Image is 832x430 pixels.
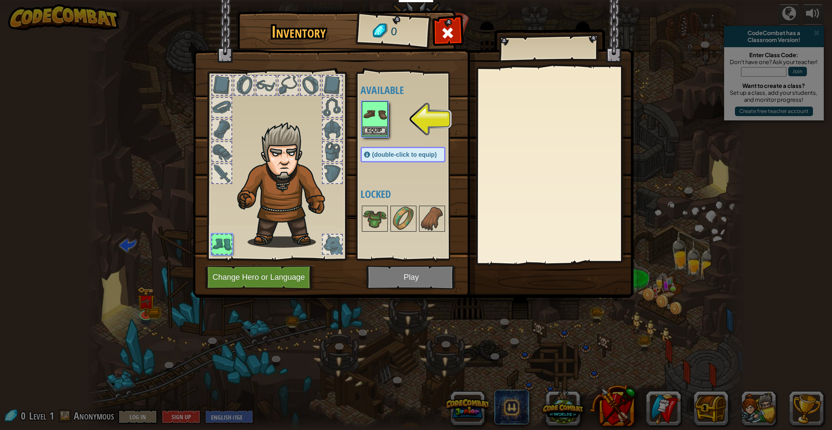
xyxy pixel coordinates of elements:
[372,151,437,158] span: (double-click to equip)
[244,23,354,41] h1: Inventory
[391,207,416,231] img: portrait.png
[205,265,315,289] button: Change Hero or Language
[363,207,387,231] img: portrait.png
[361,84,463,96] h4: Available
[420,207,444,231] img: portrait.png
[363,126,387,136] button: Equip
[361,188,463,200] h4: Locked
[233,122,339,248] img: hair_m2.png
[363,102,387,126] img: portrait.png
[390,24,397,40] span: 0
